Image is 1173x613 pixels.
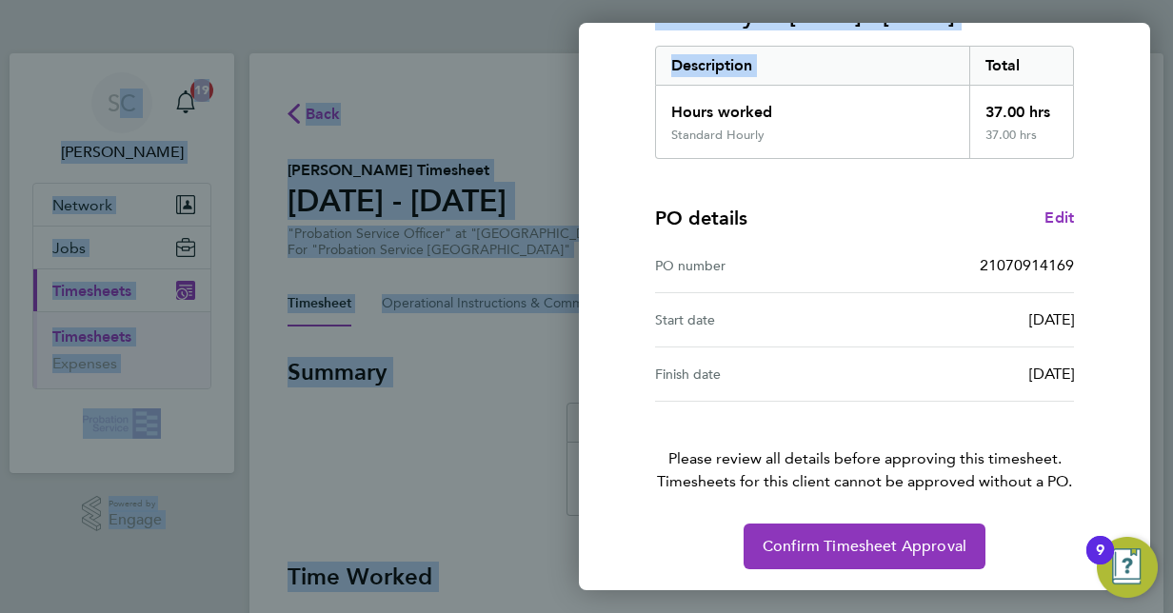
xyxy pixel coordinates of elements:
[632,470,1097,493] span: Timesheets for this client cannot be approved without a PO.
[1044,207,1074,229] a: Edit
[969,128,1074,158] div: 37.00 hrs
[763,537,966,556] span: Confirm Timesheet Approval
[865,308,1074,331] div: [DATE]
[656,47,969,85] div: Description
[1097,537,1158,598] button: Open Resource Center, 9 new notifications
[1096,550,1104,575] div: 9
[865,363,1074,386] div: [DATE]
[655,363,865,386] div: Finish date
[744,524,985,569] button: Confirm Timesheet Approval
[655,46,1074,159] div: Summary of 18 - 24 Aug 2025
[656,86,969,128] div: Hours worked
[632,402,1097,493] p: Please review all details before approving this timesheet.
[655,254,865,277] div: PO number
[969,86,1074,128] div: 37.00 hrs
[969,47,1074,85] div: Total
[671,128,765,143] div: Standard Hourly
[655,308,865,331] div: Start date
[980,256,1074,274] span: 21070914169
[655,205,747,231] h4: PO details
[1044,208,1074,227] span: Edit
